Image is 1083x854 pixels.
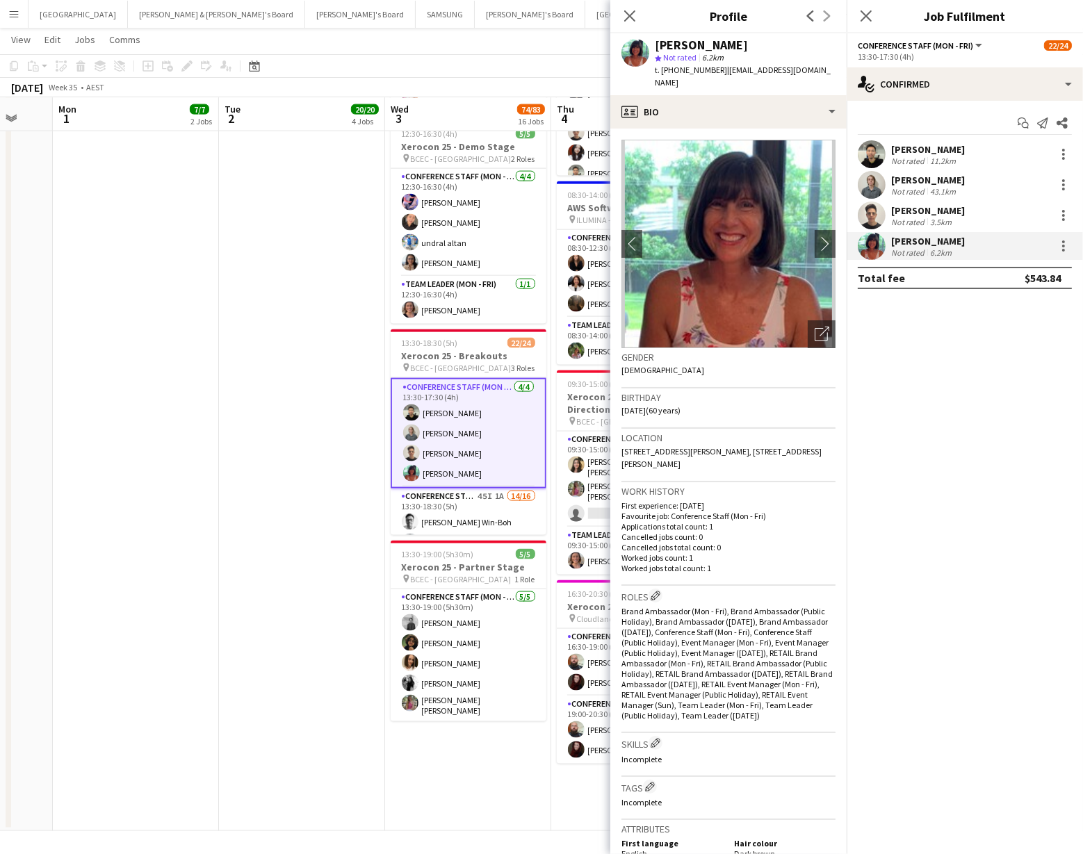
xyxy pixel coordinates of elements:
span: Tue [225,103,241,115]
div: 3.5km [927,217,954,227]
app-card-role: Conference Staff (Mon - Fri)2/216:30-19:00 (2h30m)[PERSON_NAME][PERSON_NAME] [557,629,712,696]
h3: Roles [621,589,836,603]
h3: Xerocon 25 - Discovery Stage Directional [557,391,712,416]
button: SAMSUNG [416,1,475,28]
app-card-role: Conference Staff (Mon - Fri)3/308:30-12:30 (4h)[PERSON_NAME][PERSON_NAME][PERSON_NAME] [557,230,712,318]
app-card-role: Conference Staff (Evening)2/219:00-20:30 (1h30m)[PERSON_NAME][PERSON_NAME] [557,696,712,764]
div: Bio [610,95,847,129]
button: [PERSON_NAME]'s Board [305,1,416,28]
app-job-card: 13:30-19:00 (5h30m)5/5Xerocon 25 - Partner Stage BCEC - [GEOGRAPHIC_DATA]1 RoleConference Staff (... [391,541,546,721]
span: 5/5 [516,129,535,139]
h3: AWS Software & Tech Co. Day [557,202,712,214]
h3: Xerocon 25 - Demo Stage [391,140,546,153]
span: 7/7 [190,104,209,115]
div: 13:30-18:30 (5h)22/24Xerocon 25 - Breakouts BCEC - [GEOGRAPHIC_DATA]3 RolesConference Staff (Mon ... [391,329,546,535]
span: Comms [109,33,140,46]
app-job-card: 08:30-14:00 (5h30m)4/4AWS Software & Tech Co. Day ILUMINA - [GEOGRAPHIC_DATA]2 RolesConference St... [557,181,712,365]
p: Incomplete [621,797,836,807]
p: Applications total count: 1 [621,521,836,532]
div: [PERSON_NAME] [891,204,965,217]
app-job-card: 12:30-16:30 (4h)5/5Xerocon 25 - Demo Stage BCEC - [GEOGRAPHIC_DATA]2 RolesConference Staff (Mon -... [391,120,546,324]
span: Mon [58,103,76,115]
div: [DATE] [11,81,43,95]
div: 11.2km [927,156,959,166]
div: [PERSON_NAME] [891,235,965,247]
h3: Xerocon 25 - Wrap Party [557,600,712,613]
button: [PERSON_NAME]'s Board [475,1,585,28]
span: Wed [391,103,409,115]
div: Not rated [891,186,927,197]
span: 4 [555,110,574,126]
p: Cancelled jobs count: 0 [621,532,836,542]
span: 09:30-15:00 (5h30m) [568,379,640,389]
button: [GEOGRAPHIC_DATA] [28,1,128,28]
span: 13:30-18:30 (5h) [402,338,458,348]
h3: Work history [621,485,836,498]
h3: Tags [621,780,836,794]
span: [STREET_ADDRESS][PERSON_NAME], [STREET_ADDRESS][PERSON_NAME] [621,446,822,469]
h5: Hair colour [734,838,836,848]
span: 13:30-19:00 (5h30m) [402,549,474,559]
span: 2 [222,110,241,126]
span: 3 [389,110,409,126]
div: 43.1km [927,186,959,197]
app-card-role: Team Leader (Mon - Fri)1/109:30-15:00 (5h30m)[PERSON_NAME] [557,527,712,575]
span: BCEC - [GEOGRAPHIC_DATA] [411,574,512,584]
app-card-role: Team Leader (Mon - Fri)1/112:30-16:30 (4h)[PERSON_NAME] [391,277,546,324]
span: Not rated [663,52,697,63]
h5: First language [621,838,723,848]
h3: Gender [621,351,836,363]
span: Edit [44,33,60,46]
div: Open photos pop-in [808,320,836,348]
app-card-role: Team Leader (Mon - Fri)1/108:30-14:00 (5h30m)[PERSON_NAME] [557,318,712,365]
div: Not rated [891,156,927,166]
app-card-role: Conference Staff (Mon - Fri)5/513:30-19:00 (5h30m)[PERSON_NAME][PERSON_NAME][PERSON_NAME][PERSON_... [391,589,546,721]
app-card-role: Conference Staff (Mon - Fri)49I1A2/309:30-15:00 (5h30m)[PERSON_NAME] Tatine Da [PERSON_NAME] [PER... [557,432,712,527]
a: Comms [104,31,146,49]
span: 2 Roles [512,154,535,164]
h3: Attributes [621,823,836,835]
p: Worked jobs total count: 1 [621,563,836,573]
span: t. [PHONE_NUMBER] [655,65,727,75]
div: $543.84 [1025,271,1061,285]
span: 1 Role [515,574,535,584]
a: Jobs [69,31,101,49]
div: 16 Jobs [518,116,544,126]
div: 13:30-17:30 (4h) [858,51,1072,62]
h3: Birthday [621,391,836,404]
app-card-role: Conference Staff (Mon - Fri)4/412:30-16:30 (4h)[PERSON_NAME][PERSON_NAME]undral altan[PERSON_NAME] [391,169,546,277]
div: Confirmed [847,67,1083,101]
span: [DEMOGRAPHIC_DATA] [621,365,704,375]
button: [GEOGRAPHIC_DATA] [585,1,685,28]
span: BCEC - [GEOGRAPHIC_DATA] [577,416,678,427]
span: ILUMINA - [GEOGRAPHIC_DATA] [577,215,678,225]
div: [PERSON_NAME] [891,174,965,186]
app-card-role: Conference Staff (Mon - Fri)4/413:30-17:30 (4h)[PERSON_NAME][PERSON_NAME][PERSON_NAME][PERSON_NAME] [391,378,546,488]
button: [PERSON_NAME] & [PERSON_NAME]'s Board [128,1,305,28]
h3: Location [621,432,836,444]
span: 1 [56,110,76,126]
span: Conference Staff (Mon - Fri) [858,40,973,51]
span: Jobs [74,33,95,46]
app-job-card: 16:30-20:30 (4h)4/4Xerocon 25 - Wrap Party Cloudland2 RolesConference Staff (Mon - Fri)2/216:30-1... [557,580,712,764]
p: Worked jobs count: 1 [621,552,836,563]
span: 12:30-16:30 (4h) [402,129,458,139]
div: [PERSON_NAME] [891,143,965,156]
div: 4 Jobs [352,116,378,126]
a: Edit [39,31,66,49]
span: 3 Roles [512,363,535,373]
span: 08:30-14:00 (5h30m) [568,190,640,200]
span: 22/24 [1044,40,1072,51]
span: Brand Ambassador (Mon - Fri), Brand Ambassador (Public Holiday), Brand Ambassador ([DATE]), Brand... [621,606,833,721]
span: | [EMAIL_ADDRESS][DOMAIN_NAME] [655,65,831,88]
p: Incomplete [621,754,836,764]
span: [DATE] (60 years) [621,405,681,416]
p: First experience: [DATE] [621,500,836,511]
div: 6.2km [927,247,954,258]
div: 2 Jobs [190,116,212,126]
span: Week 35 [46,82,81,92]
img: Crew avatar or photo [621,140,836,348]
h3: Profile [610,7,847,25]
